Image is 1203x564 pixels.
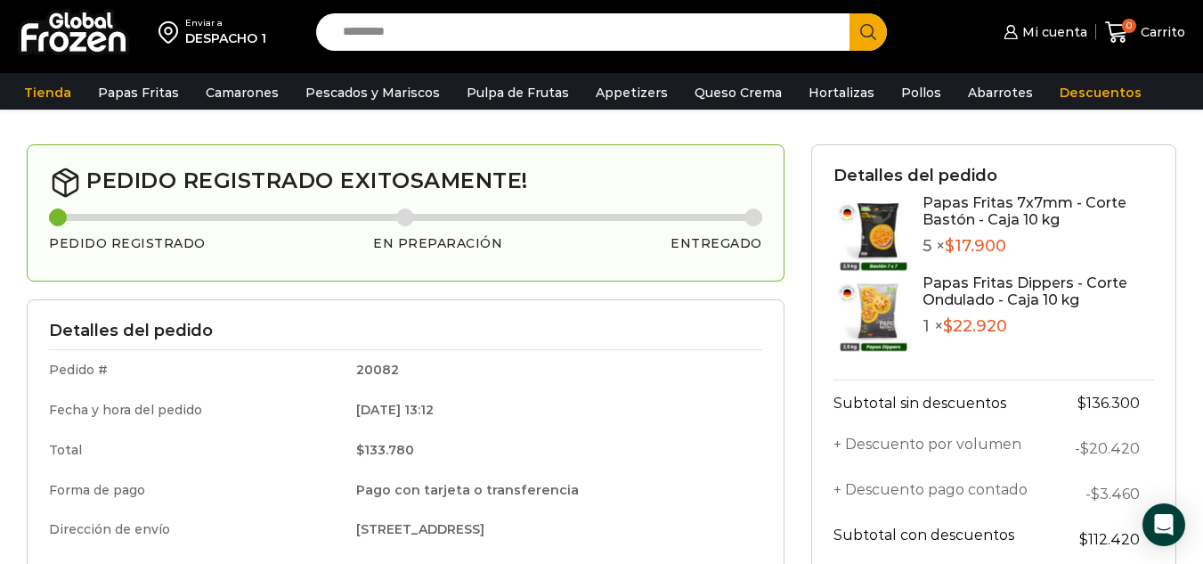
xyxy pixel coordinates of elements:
bdi: 136.300 [1077,395,1140,412]
div: Open Intercom Messenger [1142,503,1185,546]
td: [DATE] 13:12 [344,390,762,430]
button: Search button [849,13,887,51]
p: 1 × [923,317,1154,337]
span: 0 [1122,19,1136,33]
td: Total [49,430,344,470]
span: $ [945,236,955,256]
a: Abarrotes [959,76,1042,110]
th: + Descuento pago contado [833,471,1053,517]
a: Tienda [15,76,80,110]
a: Appetizers [587,76,677,110]
span: $ [1079,531,1088,548]
bdi: 20.420 [1080,440,1140,457]
td: - [1053,426,1154,471]
bdi: 112.420 [1079,531,1140,548]
td: [STREET_ADDRESS] [344,510,762,550]
a: Descuentos [1051,76,1150,110]
h2: Pedido registrado exitosamente! [49,167,762,199]
h3: Detalles del pedido [49,322,762,341]
td: Dirección de envío [49,510,344,550]
p: 5 × [923,237,1154,257]
bdi: 133.780 [356,442,414,458]
bdi: 3.460 [1091,486,1140,503]
span: $ [1091,486,1100,503]
th: + Descuento por volumen [833,426,1053,471]
bdi: 17.900 [945,236,1006,256]
a: Pulpa de Frutas [458,76,578,110]
td: Fecha y hora del pedido [49,390,344,430]
a: 0 Carrito [1105,12,1185,53]
span: $ [356,442,364,458]
td: Pago con tarjeta o transferencia [344,470,762,511]
td: Pedido # [49,350,344,390]
h3: Entregado [671,236,762,251]
span: Mi cuenta [1018,23,1087,41]
a: Papas Fritas [89,76,188,110]
a: Mi cuenta [999,14,1086,50]
h3: En preparación [373,236,502,251]
h3: Pedido registrado [49,236,206,251]
th: Subtotal con descuentos [833,517,1053,562]
img: address-field-icon.svg [159,17,185,47]
a: Papas Fritas 7x7mm - Corte Bastón - Caja 10 kg [923,194,1126,228]
bdi: 22.920 [943,316,1007,336]
div: Enviar a [185,17,266,29]
a: Pescados y Mariscos [297,76,449,110]
a: Pollos [892,76,950,110]
span: $ [1080,440,1089,457]
a: Hortalizas [800,76,883,110]
h3: Detalles del pedido [833,167,1154,186]
td: Forma de pago [49,470,344,511]
span: $ [943,316,953,336]
a: Camarones [197,76,288,110]
td: - [1053,471,1154,517]
th: Subtotal sin descuentos [833,380,1053,426]
span: $ [1077,395,1086,412]
span: Carrito [1136,23,1185,41]
td: 20082 [344,350,762,390]
a: Papas Fritas Dippers - Corte Ondulado - Caja 10 kg [923,274,1127,308]
div: DESPACHO 1 [185,29,266,47]
a: Queso Crema [686,76,791,110]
